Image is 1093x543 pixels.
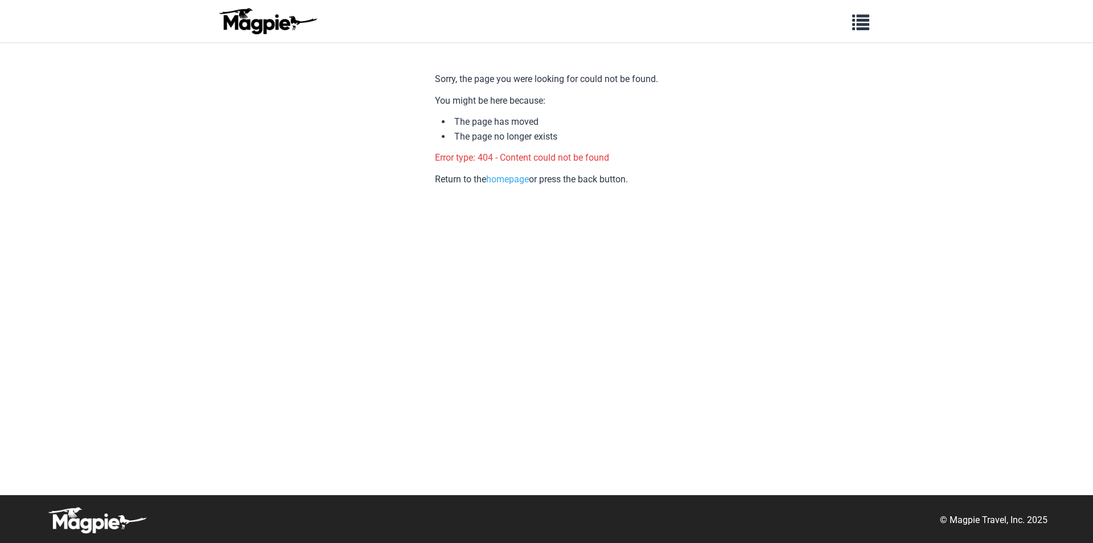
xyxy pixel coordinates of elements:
[435,93,658,108] p: You might be here because:
[435,172,658,187] p: Return to the or press the back button.
[435,150,658,165] p: Error type: 404 - Content could not be found
[442,115,658,129] li: The page has moved
[442,129,658,144] li: The page no longer exists
[216,7,319,35] img: logo-ab69f6fb50320c5b225c76a69d11143b.png
[940,513,1047,528] p: © Magpie Travel, Inc. 2025
[486,174,529,185] a: homepage
[46,507,148,534] img: logo-white-d94fa1abed81b67a048b3d0f0ab5b955.png
[435,72,658,87] p: Sorry, the page you were looking for could not be found.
